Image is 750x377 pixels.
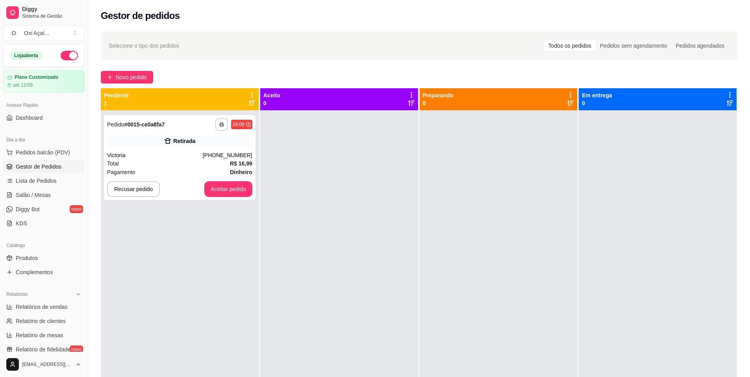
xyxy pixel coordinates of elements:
span: Gestor de Pedidos [16,163,61,171]
a: Produtos [3,252,85,264]
span: Complementos [16,268,53,276]
span: Relatório de mesas [16,331,63,339]
div: Dia a dia [3,134,85,146]
a: Lista de Pedidos [3,175,85,187]
span: Dashboard [16,114,43,122]
h2: Gestor de pedidos [101,9,180,22]
a: KDS [3,217,85,230]
p: 0 [423,99,454,107]
span: Salão / Mesas [16,191,51,199]
strong: # 0015-ce0a8fa7 [124,121,165,128]
span: Relatórios de vendas [16,303,68,311]
p: Aceito [263,91,280,99]
a: Salão / Mesas [3,189,85,201]
span: Diggy [22,6,81,13]
div: Pedidos agendados [671,40,729,51]
div: Victoria [107,151,203,159]
div: Loja aberta [10,51,43,60]
div: Acesso Rápido [3,99,85,111]
a: Relatório de mesas [3,329,85,342]
span: O [10,29,18,37]
span: Pedido [107,121,124,128]
button: Novo pedido [101,71,153,84]
strong: R$ 16,99 [230,160,252,167]
span: Relatório de clientes [16,317,66,325]
span: Sistema de Gestão [22,13,81,19]
strong: Dinheiro [230,169,252,175]
article: Plano Customizado [15,74,58,80]
article: até 11/09 [13,82,33,88]
p: Preparando [423,91,454,99]
span: Selecione o tipo dos pedidos [109,41,179,50]
span: Pedidos balcão (PDV) [16,149,70,156]
div: 16:08 [233,121,244,128]
p: 0 [582,99,612,107]
a: Plano Customizadoaté 11/09 [3,70,85,93]
a: Dashboard [3,111,85,124]
span: Novo pedido [116,73,147,82]
span: Relatório de fidelidade [16,345,70,353]
button: Pedidos balcão (PDV) [3,146,85,159]
div: [PHONE_NUMBER] [203,151,252,159]
a: DiggySistema de Gestão [3,3,85,22]
span: Lista de Pedidos [16,177,57,185]
span: Relatórios [6,291,28,297]
button: Recusar pedido [107,181,160,197]
button: [EMAIL_ADDRESS][DOMAIN_NAME] [3,355,85,374]
p: Em entrega [582,91,612,99]
button: Aceitar pedido [204,181,252,197]
a: Diggy Botnovo [3,203,85,215]
a: Relatório de fidelidadenovo [3,343,85,356]
button: Select a team [3,25,85,41]
a: Relatório de clientes [3,315,85,327]
span: Produtos [16,254,38,262]
span: plus [107,74,113,80]
a: Relatórios de vendas [3,301,85,313]
div: Todos os pedidos [544,40,596,51]
span: Diggy Bot [16,205,40,213]
span: Pagamento [107,168,135,176]
div: Oxi Açaí ... [24,29,49,37]
span: Total [107,159,119,168]
div: Retirada [173,137,195,145]
p: 0 [263,99,280,107]
span: [EMAIL_ADDRESS][DOMAIN_NAME] [22,361,72,368]
a: Gestor de Pedidos [3,160,85,173]
p: Pendente [104,91,129,99]
button: Alterar Status [61,51,78,60]
a: Complementos [3,266,85,279]
span: KDS [16,219,27,227]
div: Pedidos sem agendamento [596,40,671,51]
p: 1 [104,99,129,107]
div: Catálogo [3,239,85,252]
